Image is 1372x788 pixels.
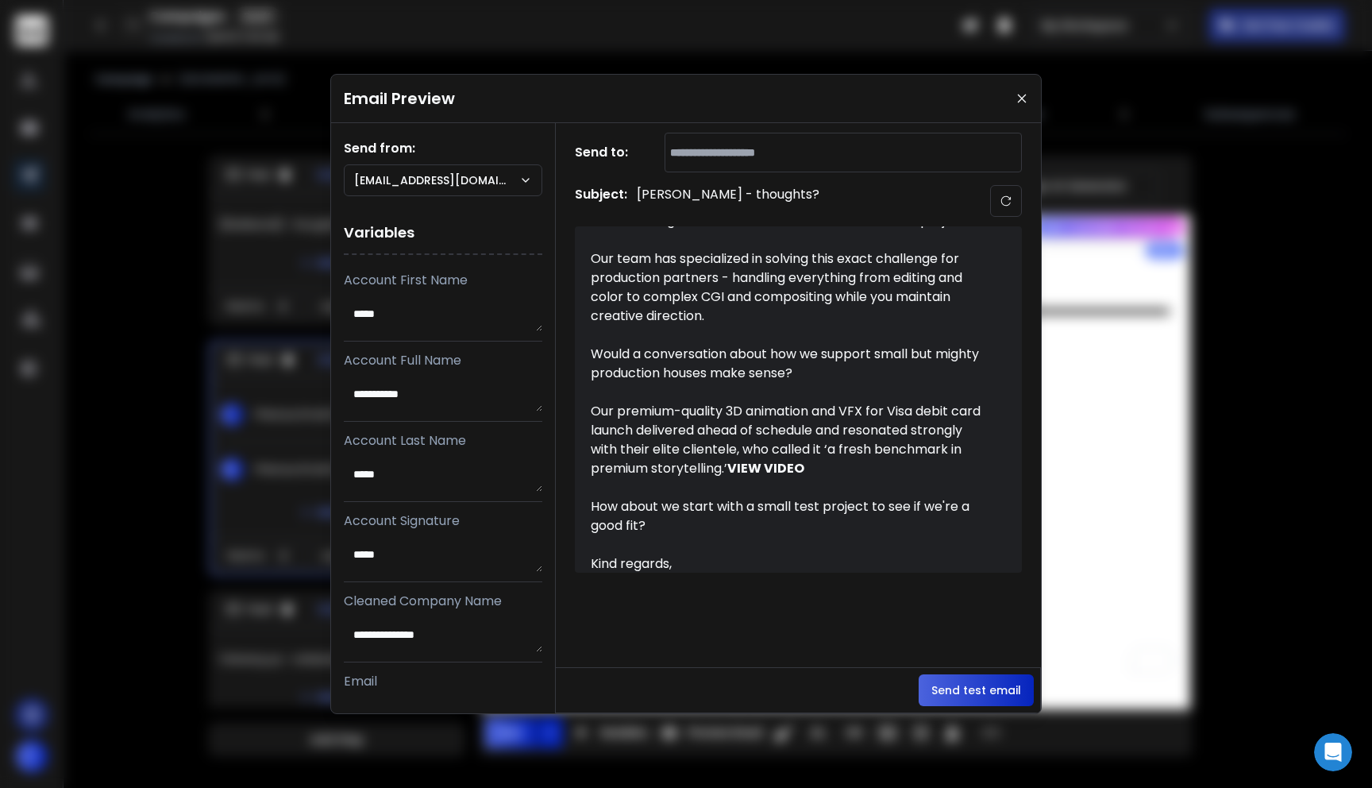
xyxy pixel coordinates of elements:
button: go back [10,6,40,37]
p: Cleaned Company Name [344,592,542,611]
iframe: To enrich screen reader interactions, please activate Accessibility in Grammarly extension settings [1314,733,1352,771]
div: I was thinking about Reverie Content again and how challenging it can be to maintain consistent V... [591,173,988,383]
p: Account Last Name [344,431,542,450]
span: 😞 [220,623,243,655]
span: 😃 [303,623,326,655]
p: [PERSON_NAME] - thoughts? [637,185,819,217]
h1: Variables [344,212,542,255]
p: [EMAIL_ADDRESS][DOMAIN_NAME] [354,172,519,188]
span: disappointed reaction [211,623,252,655]
div: Did this answer your question? [19,607,527,624]
a: Open in help center [210,674,337,687]
p: Account Signature [344,512,542,531]
h1: Send to: [575,143,638,162]
p: Email [344,672,542,691]
h1: Send from: [344,139,542,158]
span: smiley reaction [294,623,335,655]
p: Account First Name [344,271,542,290]
span: 😐 [261,623,284,655]
h1: Subject: [575,185,627,217]
div: Our premium-quality 3D animation and VFX for Visa debit card launch delivered ahead of schedule a... [591,402,988,478]
button: Send test email [919,674,1034,706]
p: Account Full Name [344,351,542,370]
button: Collapse window [506,6,536,37]
h1: Email Preview [344,87,455,110]
div: Kind regards, [591,554,988,574]
div: How about we start with a small test project to see if we're a good fit? [591,497,988,535]
span: neutral face reaction [252,623,294,655]
a: VIEW VIDEO [727,459,804,477]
